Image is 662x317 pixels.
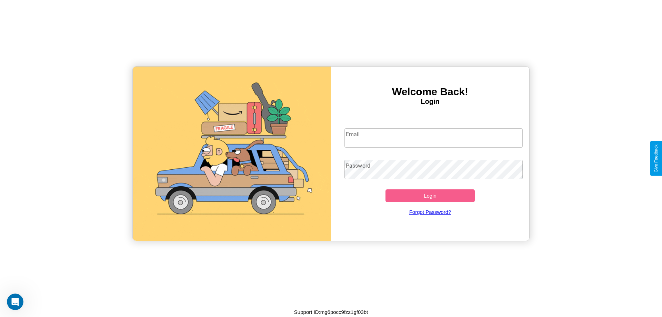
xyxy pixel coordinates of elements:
div: Give Feedback [654,145,659,172]
h4: Login [331,98,529,106]
img: gif [133,67,331,241]
iframe: Intercom live chat [7,294,23,310]
a: Forgot Password? [341,202,520,222]
p: Support ID: mg6pocc9fzz1gf03bt [294,307,368,317]
h3: Welcome Back! [331,86,529,98]
button: Login [385,189,475,202]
